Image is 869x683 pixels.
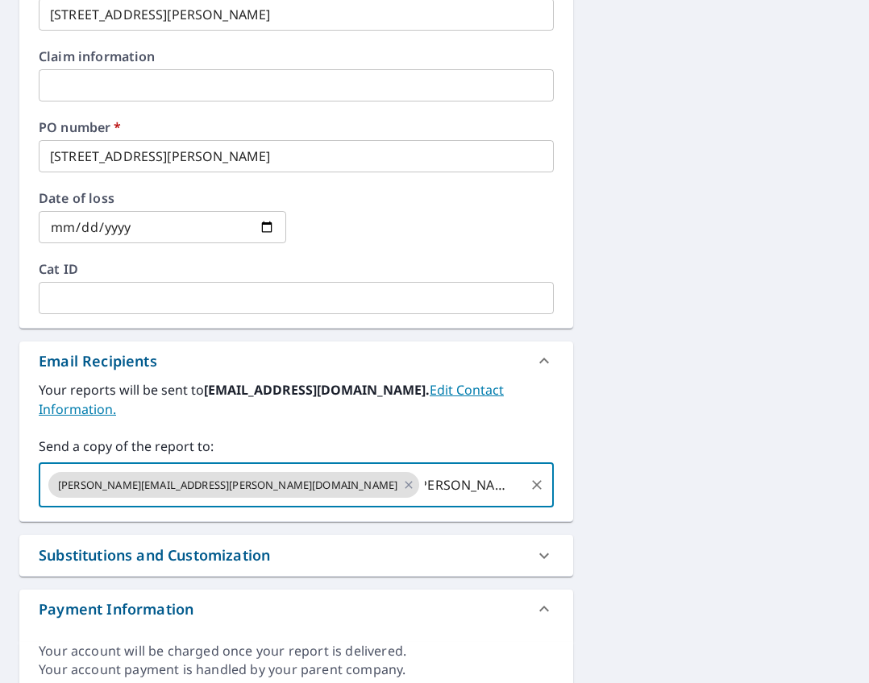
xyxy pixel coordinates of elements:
label: Cat ID [39,263,554,275]
span: [PERSON_NAME][EMAIL_ADDRESS][PERSON_NAME][DOMAIN_NAME] [48,478,407,493]
div: [PERSON_NAME][EMAIL_ADDRESS][PERSON_NAME][DOMAIN_NAME] [48,472,419,498]
label: Date of loss [39,192,286,205]
div: Substitutions and Customization [39,544,270,566]
label: Send a copy of the report to: [39,437,554,456]
label: PO number [39,121,554,134]
b: [EMAIL_ADDRESS][DOMAIN_NAME]. [204,381,430,399]
button: Clear [526,474,548,496]
div: Email Recipients [39,350,157,372]
div: Payment Information [39,598,193,620]
label: Your reports will be sent to [39,380,554,419]
div: Email Recipients [19,341,573,380]
div: Payment Information [19,590,573,628]
div: Your account payment is handled by your parent company. [39,660,554,679]
label: Claim information [39,50,554,63]
div: Substitutions and Customization [19,535,573,576]
div: Your account will be charged once your report is delivered. [39,642,554,660]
